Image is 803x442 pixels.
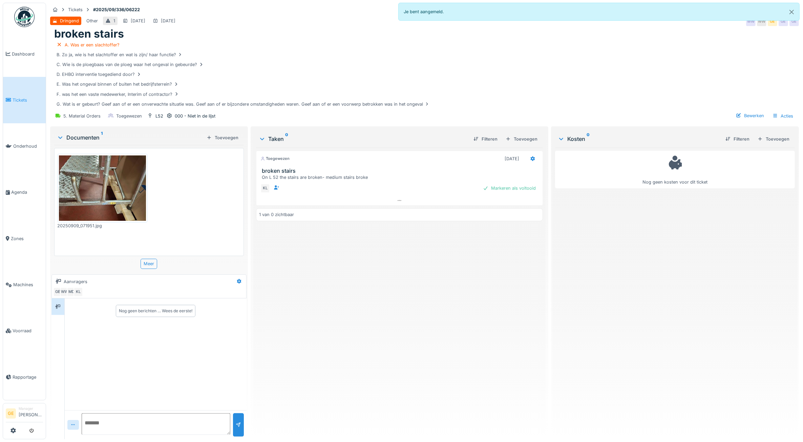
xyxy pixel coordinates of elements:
[260,184,270,193] div: KL
[3,123,46,169] a: Onderhoud
[60,18,79,24] div: Dringend
[757,17,766,26] div: WW
[73,287,83,297] div: KL
[13,281,43,288] span: Machines
[779,17,788,26] div: GE
[57,61,204,68] div: C. Wie is de ploegbaas van de ploeg waar het ongeval in gebeurde?
[141,259,157,269] div: Meer
[6,408,16,419] li: GE
[262,174,540,181] div: On L 52 the stairs are broken- medium stairs broke
[57,101,430,107] div: G. Wat is er gebeurt? Geef aan of er een onverwachte situatie was. Geef aan of er bijzondere omst...
[86,18,98,24] div: Other
[116,113,142,119] div: Toegewezen
[19,406,43,411] div: Manager
[60,287,69,297] div: WW
[131,18,145,24] div: [DATE]
[54,41,795,108] div: On L 52 the stairs are broken- medium stairs broke
[6,406,43,422] a: GE Manager[PERSON_NAME]
[57,71,142,78] div: D. EHBO interventie toegediend door?
[733,111,767,120] div: Bewerken
[3,261,46,308] a: Machines
[768,17,777,26] div: GE
[57,91,179,98] div: F. was het een vaste medewerker, Interim of contractor?
[3,354,46,400] a: Rapportage
[559,154,790,185] div: Nog geen kosten voor dit ticket
[3,31,46,77] a: Dashboard
[14,7,35,27] img: Badge_color-CXgf-gQk.svg
[57,223,148,229] div: 20250909_071951.jpg
[12,51,43,57] span: Dashboard
[13,97,43,103] span: Tickets
[11,235,43,242] span: Zones
[54,27,124,40] h1: broken stairs
[65,42,120,48] div: A. Was er een slachtoffer?
[59,155,146,221] img: 0xote93oxm1fpvt3uofelyksdu97
[57,81,179,87] div: E. Was het ongeval binnen of buiten het bedrijfsterrein?
[67,287,76,297] div: MD
[259,135,468,143] div: Taken
[3,77,46,123] a: Tickets
[259,211,294,218] div: 1 van 0 zichtbaar
[19,406,43,421] li: [PERSON_NAME]
[3,308,46,354] a: Voorraad
[262,168,540,174] h3: broken stairs
[57,51,183,58] div: B. Zo ja, wie is het slachtoffer en wat is zijn/ haar functie?
[161,18,175,24] div: [DATE]
[723,134,752,144] div: Filteren
[113,18,115,24] div: 1
[398,3,800,21] div: Je bent aangemeld.
[784,3,799,21] button: Close
[480,184,538,193] div: Markeren als voltooid
[505,155,519,162] div: [DATE]
[155,113,163,119] div: L52
[57,133,204,142] div: Documenten
[204,133,241,142] div: Toevoegen
[285,135,288,143] sup: 0
[587,135,590,143] sup: 0
[746,17,756,26] div: WW
[90,6,143,13] strong: #2025/09/336/06222
[3,215,46,261] a: Zones
[3,169,46,215] a: Agenda
[755,134,792,144] div: Toevoegen
[11,189,43,195] span: Agenda
[175,113,215,119] div: 000 - Niet in de lijst
[471,134,500,144] div: Filteren
[53,287,63,297] div: GE
[769,111,796,121] div: Acties
[13,143,43,149] span: Onderhoud
[503,134,540,144] div: Toevoegen
[13,374,43,380] span: Rapportage
[119,308,192,314] div: Nog geen berichten … Wees de eerste!
[68,6,83,13] div: Tickets
[789,17,799,26] div: GE
[101,133,103,142] sup: 1
[260,156,290,162] div: Toegewezen
[558,135,720,143] div: Kosten
[63,113,101,119] div: 5. Material Orders
[64,278,87,285] div: Aanvragers
[13,328,43,334] span: Voorraad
